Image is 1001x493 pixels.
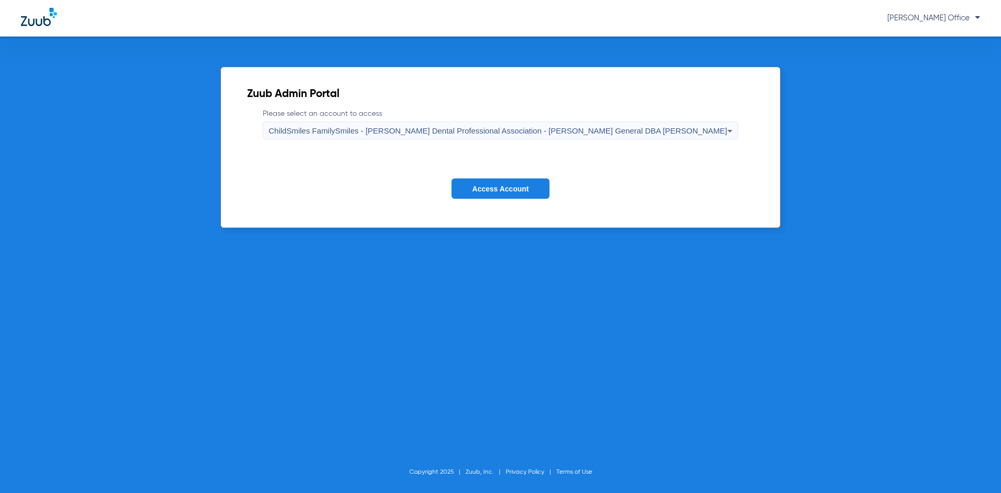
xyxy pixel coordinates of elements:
li: Copyright 2025 [409,467,466,477]
label: Please select an account to access [263,109,738,139]
img: Zuub Logo [21,8,57,26]
span: Access Account [472,185,529,193]
a: Privacy Policy [506,469,544,475]
button: Access Account [451,178,550,199]
li: Zuub, Inc. [466,467,506,477]
span: [PERSON_NAME] Office [887,14,980,22]
span: ChildSmiles FamilySmiles - [PERSON_NAME] Dental Professional Association - [PERSON_NAME] General ... [268,126,727,135]
a: Terms of Use [556,469,592,475]
h2: Zuub Admin Portal [247,89,753,100]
